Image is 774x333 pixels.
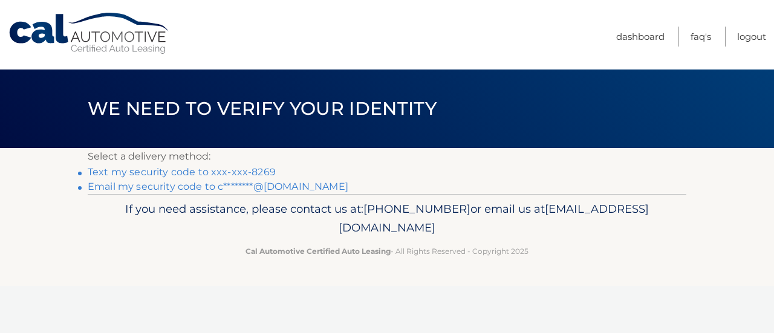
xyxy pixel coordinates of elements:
[616,27,665,47] a: Dashboard
[88,97,437,120] span: We need to verify your identity
[96,199,678,238] p: If you need assistance, please contact us at: or email us at
[88,148,686,165] p: Select a delivery method:
[88,181,348,192] a: Email my security code to c********@[DOMAIN_NAME]
[8,12,171,55] a: Cal Automotive
[363,202,470,216] span: [PHONE_NUMBER]
[246,247,391,256] strong: Cal Automotive Certified Auto Leasing
[96,245,678,257] p: - All Rights Reserved - Copyright 2025
[737,27,766,47] a: Logout
[88,166,276,178] a: Text my security code to xxx-xxx-8269
[691,27,711,47] a: FAQ's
